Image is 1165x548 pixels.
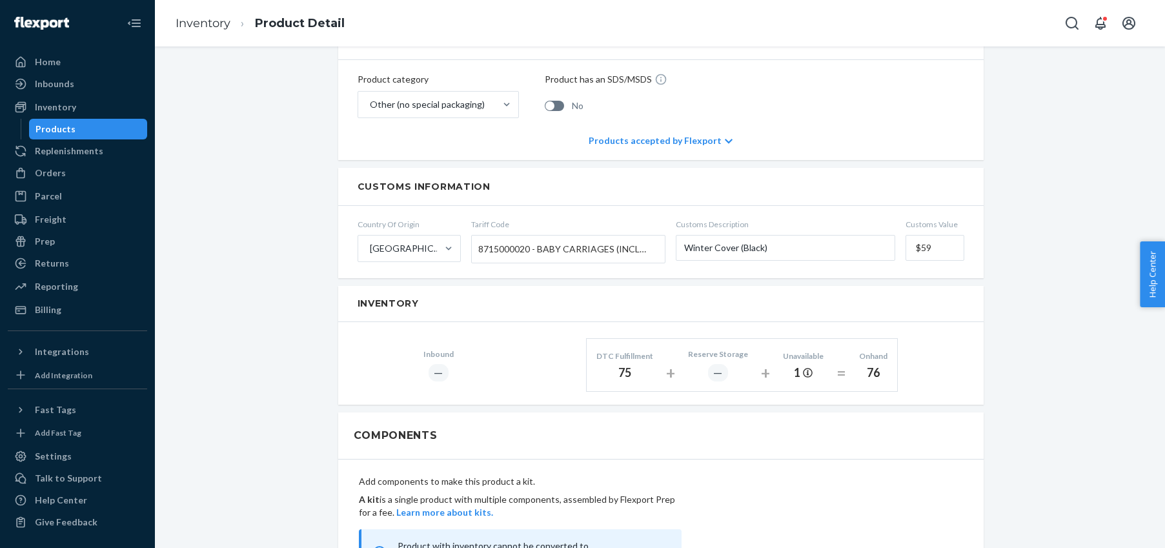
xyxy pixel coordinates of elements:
input: Customs Value [906,235,964,261]
a: Billing [8,299,147,320]
div: ― [429,364,449,381]
h2: Components [354,428,438,443]
div: 75 [596,365,653,381]
button: Open account menu [1116,10,1142,36]
a: Add Integration [8,367,147,383]
div: Inventory [35,101,76,114]
a: Inventory [8,97,147,117]
div: 1 [783,365,824,381]
div: Help Center [35,494,87,507]
div: Reserve Storage [688,349,748,360]
img: Flexport logo [14,17,69,30]
div: Replenishments [35,145,103,157]
button: Open Search Box [1059,10,1085,36]
span: Customs Value [906,219,964,230]
a: Home [8,52,147,72]
a: Orders [8,163,147,183]
div: Add Integration [35,370,92,381]
div: Add Fast Tag [35,427,81,438]
p: Product category [358,73,519,86]
button: Help Center [1140,241,1165,307]
ol: breadcrumbs [165,5,355,43]
a: Freight [8,209,147,230]
div: Other (no special packaging) [370,98,485,111]
div: Products accepted by Flexport [589,121,733,160]
a: Inventory [176,16,230,30]
span: No [572,99,583,112]
div: Reporting [35,280,78,293]
div: Unavailable [783,350,824,361]
button: Learn more about kits. [396,506,493,519]
div: [GEOGRAPHIC_DATA] [370,242,443,255]
input: [GEOGRAPHIC_DATA] [369,242,370,255]
button: Close Navigation [121,10,147,36]
b: A kit [359,494,380,505]
div: Inbound [423,349,454,360]
span: Country Of Origin [358,219,461,230]
input: Other (no special packaging) [369,98,370,111]
h2: Customs Information [358,181,964,192]
a: Product Detail [255,16,345,30]
div: Talk to Support [35,472,102,485]
div: + [666,361,675,385]
h2: Inventory [358,299,964,309]
div: Returns [35,257,69,270]
button: Give Feedback [8,512,147,533]
div: 76 [859,365,887,381]
div: Settings [35,450,72,463]
div: ― [708,364,728,381]
div: Freight [35,213,66,226]
a: Prep [8,231,147,252]
button: Integrations [8,341,147,362]
div: Parcel [35,190,62,203]
p: is a single product with multiple components, assembled by Flexport Prep for a fee. [359,493,682,519]
div: + [761,361,770,385]
a: Parcel [8,186,147,207]
button: Fast Tags [8,400,147,420]
a: Returns [8,253,147,274]
span: Tariff Code [471,219,665,230]
div: Billing [35,303,61,316]
div: Fast Tags [35,403,76,416]
span: 8715000020 - BABY CARRIAGES (INCLUDING STROLLERS) [478,238,652,260]
div: Integrations [35,345,89,358]
a: Products [29,119,148,139]
a: Help Center [8,490,147,511]
div: = [836,361,846,385]
a: Talk to Support [8,468,147,489]
div: Inbounds [35,77,74,90]
a: Reporting [8,276,147,297]
div: Onhand [859,350,887,361]
a: Add Fast Tag [8,425,147,441]
p: Product has an SDS/MSDS [545,73,652,86]
div: Prep [35,235,55,248]
a: Settings [8,446,147,467]
span: Customs Description [676,219,896,230]
a: Replenishments [8,141,147,161]
div: Give Feedback [35,516,97,529]
a: Inbounds [8,74,147,94]
div: Products [35,123,76,136]
div: Home [35,56,61,68]
button: Open notifications [1088,10,1113,36]
div: DTC Fulfillment [596,350,653,361]
div: Orders [35,167,66,179]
